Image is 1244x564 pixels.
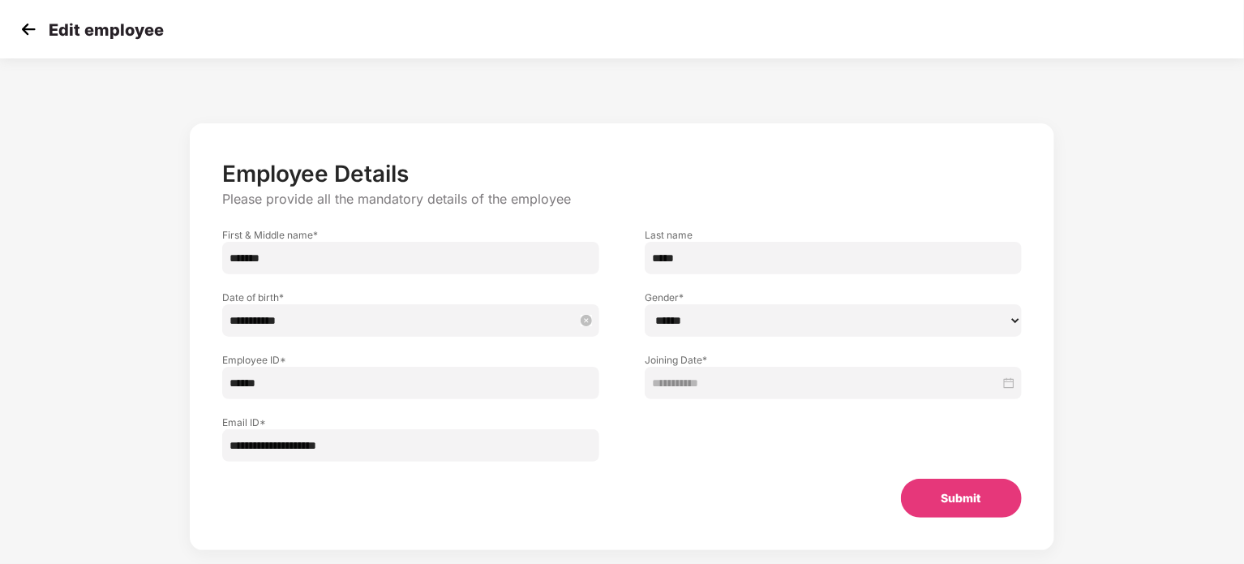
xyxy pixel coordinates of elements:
[222,191,1021,208] p: Please provide all the mandatory details of the employee
[645,353,1022,367] label: Joining Date
[581,315,592,326] span: close-circle
[645,291,1022,304] label: Gender
[222,228,599,242] label: First & Middle name
[16,17,41,41] img: svg+xml;base64,PHN2ZyB4bWxucz0iaHR0cDovL3d3dy53My5vcmcvMjAwMC9zdmciIHdpZHRoPSIzMCIgaGVpZ2h0PSIzMC...
[901,479,1022,518] button: Submit
[222,291,599,304] label: Date of birth
[222,353,599,367] label: Employee ID
[49,20,164,40] p: Edit employee
[222,160,1021,187] p: Employee Details
[222,415,599,429] label: Email ID
[645,228,1022,242] label: Last name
